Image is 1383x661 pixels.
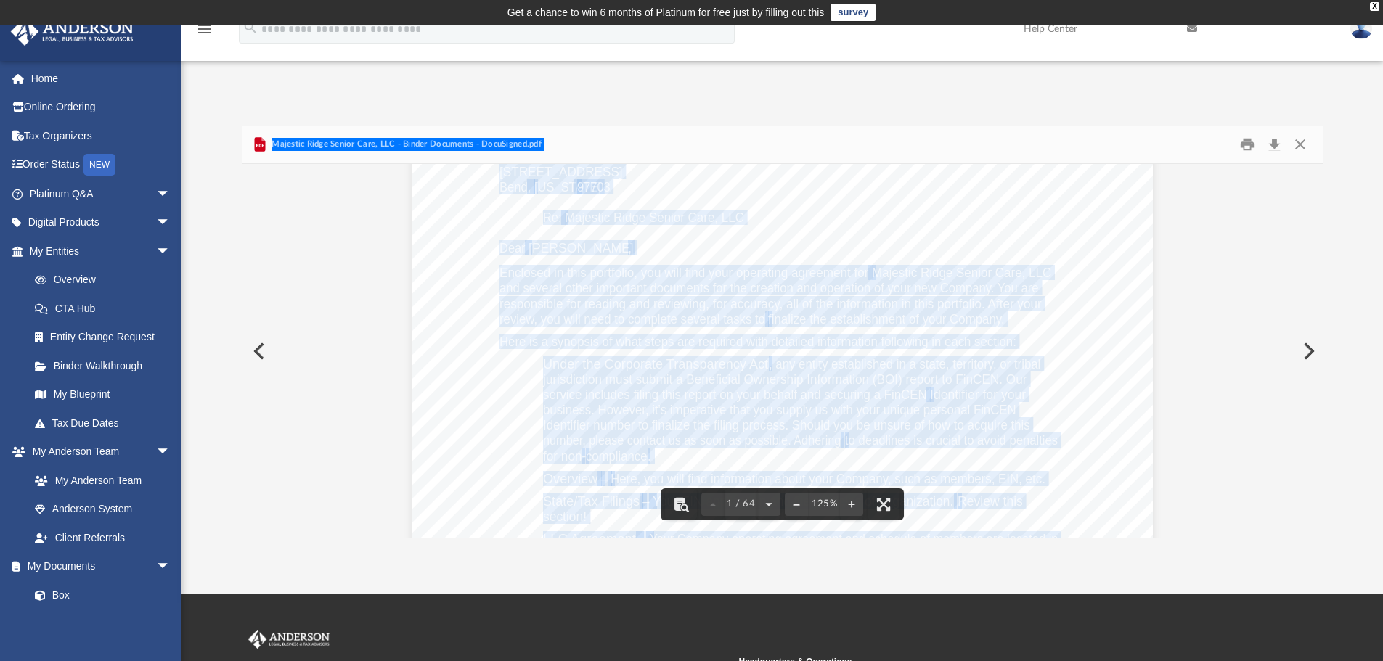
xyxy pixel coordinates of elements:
span: Under the Corporate Transparency Act [543,358,768,371]
a: My Anderson Team [20,466,178,495]
a: menu [196,28,213,38]
button: Toggle findbar [665,488,697,520]
div: File preview [242,164,1323,538]
button: Previous File [242,331,274,371]
span: . [648,450,651,463]
button: Next File [1292,331,1323,371]
i: menu [196,20,213,38]
span: arrow_drop_down [156,438,185,467]
span: number, please contact us as soon as possible. Adhering [543,434,841,447]
a: Anderson System [20,495,185,524]
span: - [582,450,586,463]
button: Zoom in [840,488,863,520]
span: section! [543,510,587,523]
a: Box [20,580,178,609]
span: [STREET_ADDRESS] [499,165,623,178]
button: Close [1287,134,1313,156]
a: survey [831,4,876,21]
span: 97703 [577,181,611,194]
span: Re: [543,211,561,224]
span: – [642,495,650,508]
a: Digital Productsarrow_drop_down [10,208,192,237]
span: arrow_drop_down [156,552,185,582]
span: Majestic Ridge Senior Care, LLC [872,266,1051,279]
span: LLC Agreement [543,533,636,546]
a: Tax Due Dates [20,408,192,438]
div: Current zoom level [808,499,840,509]
div: Preview [242,126,1323,538]
span: Majestic Ridge Senior Care, LLC - Binder Documents - DocuSigned.pdf [269,138,542,151]
span: 1 / 64 [725,499,758,509]
button: Print [1233,134,1262,156]
a: My Entitiesarrow_drop_down [10,237,192,266]
i: search [242,20,258,36]
a: Online Ordering [10,93,192,122]
a: Binder Walkthrough [20,351,192,380]
a: My Blueprint [20,380,185,409]
a: Overview [20,266,192,295]
a: Meeting Minutes [20,609,185,639]
div: NEW [83,154,115,176]
span: arrow_drop_down [156,179,185,209]
button: 1 / 64 [725,488,758,520]
span: [US_STATE] [534,181,601,194]
span: service includes filing this report on your behalf and securing a FinCEN [543,388,927,401]
span: Identifier for your [930,388,1026,401]
a: My Documentsarrow_drop_down [10,552,185,581]
img: User Pic [1350,18,1372,39]
div: close [1370,2,1379,11]
img: Anderson Advisors Platinum Portal [245,630,333,649]
span: [PERSON_NAME] [529,242,634,255]
a: Home [10,64,192,93]
span: Your EIN application and filed Articles of Organization. [653,495,953,508]
span: jurisdiction must submit a Beneficial Ownership Information (BOI) report to FinCEN. Our [543,373,1027,386]
a: Client Referrals [20,523,185,552]
a: Tax Organizers [10,121,192,150]
span: Your Company operating agreement and schedule of members are located in [650,533,1058,546]
span: , [628,242,632,255]
a: Entity Change Request [20,323,192,352]
button: Enter fullscreen [868,488,899,520]
span: – [640,533,647,546]
span: responsible for reading and reviewing, for accuracy, all of the information in this portfolio. Af... [499,297,1042,311]
button: Next page [757,488,780,520]
a: Order StatusNEW [10,150,192,180]
span: arrow_drop_down [156,237,185,266]
span: review, you will need to complete several tasks to [499,313,765,326]
span: Here, you will find information about your Company, such as members, EIN, etc. [611,472,1045,485]
span: , [527,181,531,194]
a: My Anderson Teamarrow_drop_down [10,438,185,467]
span: compliance [586,450,647,463]
a: Platinum Q&Aarrow_drop_down [10,179,192,208]
span: State/Tax Filings [543,495,640,508]
span: – [601,472,608,485]
button: Zoom out [785,488,808,520]
span: for non [543,450,582,463]
span: Majestic Ridge Senior Care, LLC [565,211,744,224]
span: Identifier number to finalize the filing process. Should you be unsure of how to acquire this [543,419,1030,432]
span: Enclosed in this portfolio, you will find your operating agreement for [499,266,868,279]
div: Document Viewer [242,164,1323,538]
span: Bend [499,181,528,194]
span: to deadlines is crucial to avoid penalties [845,434,1058,447]
span: Dear [499,242,526,255]
div: Get a chance to win 6 months of Platinum for free just by filling out this [507,4,825,21]
span: Overview [543,472,597,485]
img: Anderson Advisors Platinum Portal [7,17,138,46]
span: Here is a synopsis of what steps are required with detailed information following in each section: [499,335,1016,348]
a: CTA Hub [20,294,192,323]
span: Review this [958,495,1023,508]
span: and several other important documents for the creation and operation of your new Company. You are [499,282,1039,295]
span: finalize the establishment of your Company. [768,313,1005,326]
span: business. However, it's imperative that you supply us with your unique personal FinCEN [543,403,1016,416]
button: Download [1261,134,1287,156]
span: , any entity established in a state, territory, or tribal [769,358,1040,371]
span: arrow_drop_down [156,208,185,238]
